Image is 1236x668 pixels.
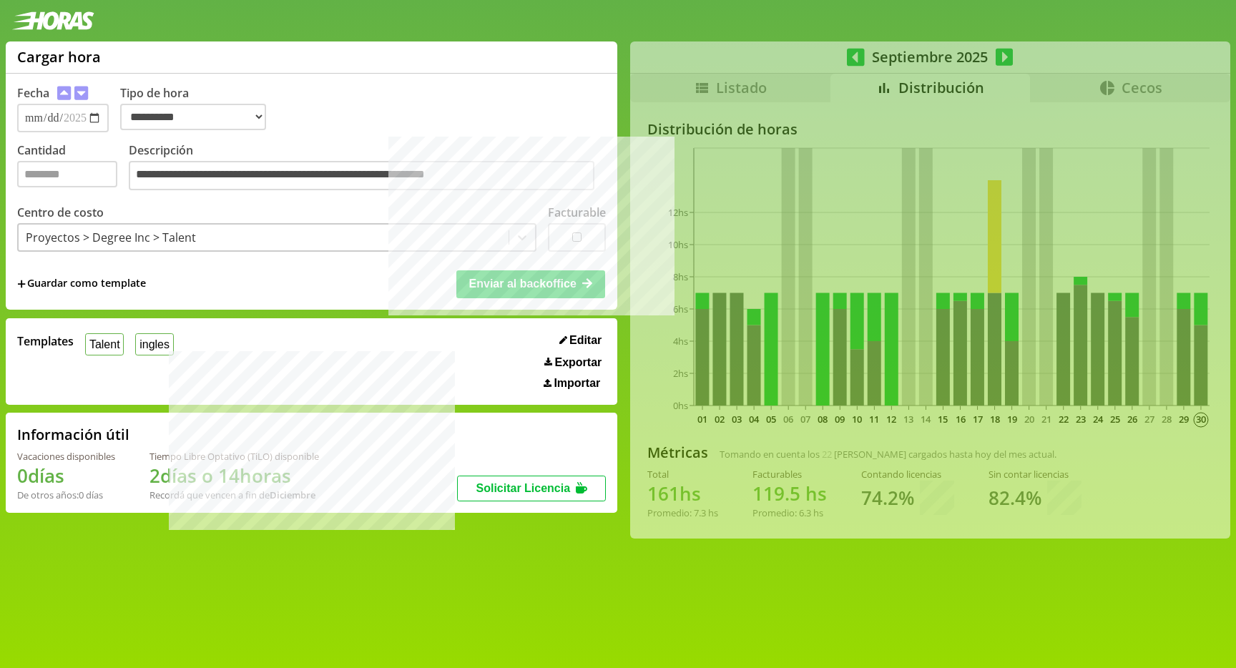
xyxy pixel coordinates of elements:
div: De otros años: 0 días [17,488,115,501]
button: Talent [85,333,124,355]
h1: Cargar hora [17,47,101,67]
span: +Guardar como template [17,276,146,292]
div: Tiempo Libre Optativo (TiLO) disponible [149,450,319,463]
textarea: Descripción [129,161,594,191]
button: ingles [135,333,173,355]
span: Editar [569,334,602,347]
label: Facturable [548,205,606,220]
span: Importar [554,377,600,390]
b: Diciembre [270,488,315,501]
button: Enviar al backoffice [456,270,605,298]
span: Templates [17,333,74,349]
div: Proyectos > Degree Inc > Talent [26,230,196,245]
input: Cantidad [17,161,117,187]
h2: Información útil [17,425,129,444]
span: + [17,276,26,292]
div: Recordá que vencen a fin de [149,488,319,501]
h1: 0 días [17,463,115,488]
label: Descripción [129,142,606,195]
label: Fecha [17,85,49,101]
span: Solicitar Licencia [476,482,570,494]
button: Exportar [540,355,606,370]
select: Tipo de hora [120,104,266,130]
button: Editar [555,333,607,348]
div: Vacaciones disponibles [17,450,115,463]
h1: 2 días o 14 horas [149,463,319,488]
span: Enviar al backoffice [469,277,577,290]
img: logotipo [11,11,94,30]
button: Solicitar Licencia [457,476,606,501]
label: Centro de costo [17,205,104,220]
label: Tipo de hora [120,85,278,132]
label: Cantidad [17,142,129,195]
span: Exportar [555,356,602,369]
